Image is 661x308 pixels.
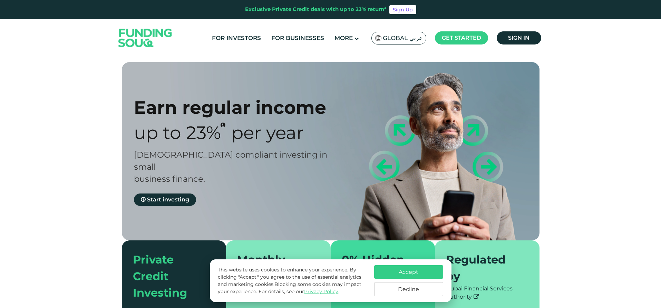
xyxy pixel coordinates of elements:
span: Global عربي [383,34,422,42]
span: Start investing [147,196,189,203]
i: 23% IRR (expected) ~ 15% Net yield (expected) [221,122,225,128]
button: Decline [374,282,443,296]
span: More [334,34,353,41]
a: Privacy Policy [304,288,338,295]
span: Per Year [231,122,304,143]
div: 0% Hidden Fees [342,251,416,285]
a: For Investors [210,32,263,44]
a: For Businesses [270,32,326,44]
div: Exclusive Private Credit deals with up to 23% return* [245,6,387,13]
div: Dubai Financial Services Authority [446,285,528,301]
img: SA Flag [375,35,381,41]
img: Logo [111,21,179,56]
p: This website uses cookies to enhance your experience. By clicking "Accept," you agree to the use ... [218,266,367,295]
div: Regulated by [446,251,520,285]
div: Monthly repayments [237,251,311,285]
span: Get started [442,34,481,41]
span: For details, see our . [259,288,339,295]
span: Sign in [508,34,529,41]
button: Accept [374,265,443,279]
a: Start investing [134,193,196,206]
span: [DEMOGRAPHIC_DATA] compliant investing in small business finance. [134,150,327,184]
a: Sign in [497,31,541,44]
span: Up to 23% [134,122,221,143]
a: Sign Up [389,5,416,14]
span: Blocking some cookies may impact your experience. [218,281,361,295]
div: Private Credit Investing [133,251,207,301]
div: Earn regular income [134,97,343,118]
